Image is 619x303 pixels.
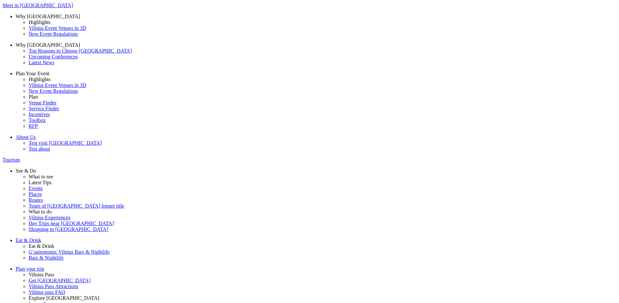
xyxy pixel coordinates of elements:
[29,243,54,249] span: Eat & Drink
[29,289,616,295] a: Vilnius pass FAQ
[29,31,78,37] span: New Event Regulations
[29,221,616,226] a: Day Trips near [GEOGRAPHIC_DATA]
[29,106,616,112] a: Service Finder
[29,226,108,232] span: Shopping in [GEOGRAPHIC_DATA]
[29,191,616,197] a: Places
[29,191,42,197] span: Places
[29,249,616,255] a: G’astronomic Vilnius Bars & Nightlife
[29,295,99,301] span: Explore [GEOGRAPHIC_DATA]
[29,146,616,152] a: Test about
[29,203,616,209] a: Tours of [GEOGRAPHIC_DATA] longer title
[29,112,50,117] span: Incentives
[16,134,616,140] a: About Us
[29,215,616,221] a: Vilnius Experiences
[29,186,616,191] a: Events
[29,106,59,111] span: Service Finder
[16,71,49,76] span: Plan Your Event
[16,237,616,243] a: Eat & Drink
[16,266,616,272] a: Plan your trip
[29,272,54,277] span: Vilnius Pass
[16,14,80,19] span: Why [GEOGRAPHIC_DATA]
[29,123,616,129] a: RFP
[29,82,86,88] span: Vilnius Event Venues in 3D
[29,215,70,220] span: Vilnius Experiences
[29,31,616,37] a: New Event Regulations
[29,255,64,261] span: Bars & Nightlife
[29,100,616,106] a: Venue Finder
[16,134,36,140] span: About Us
[29,174,53,179] span: What to see
[29,77,51,82] span: Highlights
[29,82,616,88] a: Vilnius Event Venues in 3D
[29,140,616,146] a: Test visit [GEOGRAPHIC_DATA]
[29,54,616,60] a: Upcoming Conferences
[29,284,78,289] span: Vilnius Pass Attractions
[3,157,20,163] span: Tourism
[16,168,36,174] span: See & Do
[29,19,51,25] span: Highlights
[29,255,616,261] a: Bars & Nightlife
[29,25,616,31] a: Vilnius Event Venues in 3D
[29,180,52,185] span: Latest Tips
[29,289,65,295] span: Vilnius pass FAQ
[16,237,41,243] span: Eat & Drink
[29,88,616,94] a: New Event Regulations
[29,123,38,129] span: RFP
[29,197,43,203] span: Routes
[29,249,110,255] span: G’astronomic Vilnius Bars & Nightlife
[29,112,616,117] a: Incentives
[29,209,52,214] span: What to do
[29,186,43,191] span: Events
[29,60,616,66] a: Latest News
[16,42,80,48] span: Why [GEOGRAPHIC_DATA]
[29,278,616,284] a: Get [GEOGRAPHIC_DATA]
[29,48,616,54] a: Top Reasons to Choose [GEOGRAPHIC_DATA]
[29,203,124,209] span: Tours of [GEOGRAPHIC_DATA] longer title
[29,278,90,283] span: Get [GEOGRAPHIC_DATA]
[29,117,46,123] span: Toolbox
[29,88,78,94] span: New Event Regulations
[29,94,38,100] span: Plan
[3,3,73,8] span: Meet in [GEOGRAPHIC_DATA]
[29,226,616,232] a: Shopping in [GEOGRAPHIC_DATA]
[29,221,114,226] span: Day Trips near [GEOGRAPHIC_DATA]
[29,117,616,123] a: Toolbox
[29,197,616,203] a: Routes
[3,3,616,8] a: Meet in [GEOGRAPHIC_DATA]
[29,100,57,105] span: Venue Finder
[29,25,86,31] span: Vilnius Event Venues in 3D
[29,284,616,289] a: Vilnius Pass Attractions
[16,266,44,272] span: Plan your trip
[3,157,616,163] a: Tourism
